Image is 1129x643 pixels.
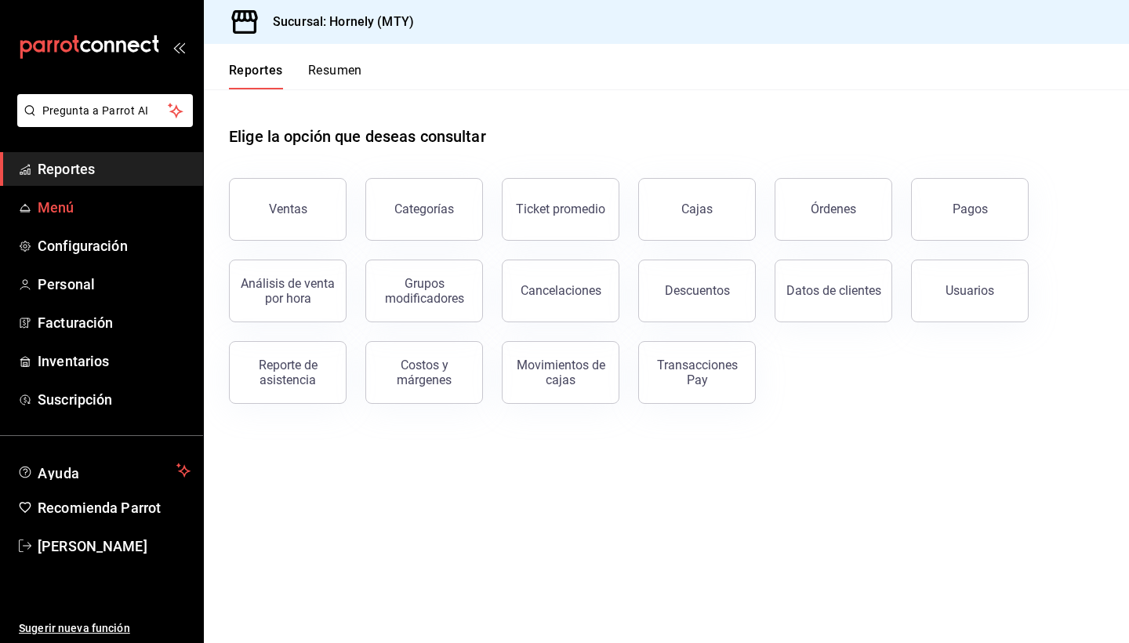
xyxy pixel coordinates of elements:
[38,389,191,410] span: Suscripción
[376,276,473,306] div: Grupos modificadores
[229,125,486,148] h1: Elige la opción que deseas consultar
[38,461,170,480] span: Ayuda
[229,341,347,404] button: Reporte de asistencia
[638,260,756,322] button: Descuentos
[17,94,193,127] button: Pregunta a Parrot AI
[502,260,619,322] button: Cancelaciones
[239,276,336,306] div: Análisis de venta por hora
[786,283,881,298] div: Datos de clientes
[376,358,473,387] div: Costos y márgenes
[19,620,191,637] span: Sugerir nueva función
[512,358,609,387] div: Movimientos de cajas
[229,63,283,89] button: Reportes
[38,536,191,557] span: [PERSON_NAME]
[308,63,362,89] button: Resumen
[516,202,605,216] div: Ticket promedio
[365,260,483,322] button: Grupos modificadores
[521,283,601,298] div: Cancelaciones
[638,178,756,241] a: Cajas
[946,283,994,298] div: Usuarios
[269,202,307,216] div: Ventas
[229,178,347,241] button: Ventas
[665,283,730,298] div: Descuentos
[38,312,191,333] span: Facturación
[42,103,169,119] span: Pregunta a Parrot AI
[811,202,856,216] div: Órdenes
[775,260,892,322] button: Datos de clientes
[260,13,414,31] h3: Sucursal: Hornely (MTY)
[38,197,191,218] span: Menú
[38,274,191,295] span: Personal
[911,260,1029,322] button: Usuarios
[172,41,185,53] button: open_drawer_menu
[365,178,483,241] button: Categorías
[38,158,191,180] span: Reportes
[38,351,191,372] span: Inventarios
[38,235,191,256] span: Configuración
[239,358,336,387] div: Reporte de asistencia
[229,260,347,322] button: Análisis de venta por hora
[911,178,1029,241] button: Pagos
[394,202,454,216] div: Categorías
[502,341,619,404] button: Movimientos de cajas
[638,341,756,404] button: Transacciones Pay
[648,358,746,387] div: Transacciones Pay
[775,178,892,241] button: Órdenes
[38,497,191,518] span: Recomienda Parrot
[502,178,619,241] button: Ticket promedio
[365,341,483,404] button: Costos y márgenes
[681,200,713,219] div: Cajas
[229,63,362,89] div: navigation tabs
[953,202,988,216] div: Pagos
[11,114,193,130] a: Pregunta a Parrot AI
